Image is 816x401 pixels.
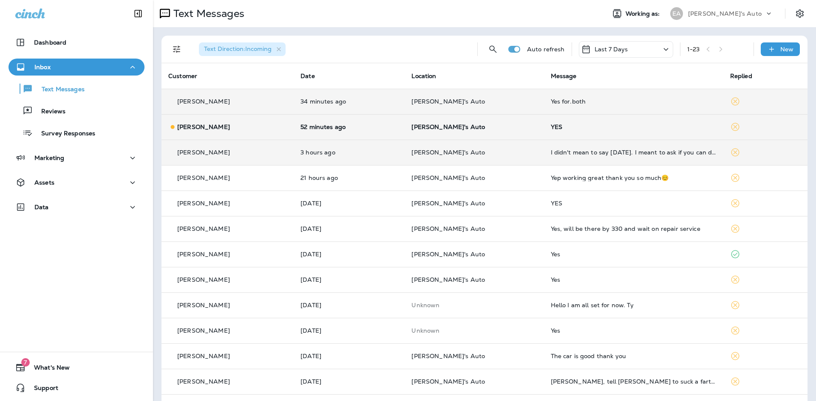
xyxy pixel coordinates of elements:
[300,200,398,207] p: Sep 21, 2025 04:30 PM
[687,46,700,53] div: 1 - 23
[551,72,577,80] span: Message
[730,72,752,80] span: Replied
[411,250,485,258] span: [PERSON_NAME]'s Auto
[177,378,230,385] p: [PERSON_NAME]
[177,149,230,156] p: [PERSON_NAME]
[551,251,717,258] div: Yes
[177,251,230,258] p: [PERSON_NAME]
[551,98,717,105] div: Yes for.both
[8,199,144,216] button: Data
[300,174,398,181] p: Sep 22, 2025 03:18 PM
[177,225,230,232] p: [PERSON_NAME]
[168,72,197,80] span: Customer
[8,34,144,51] button: Dashboard
[177,276,230,283] p: [PERSON_NAME]
[484,41,501,58] button: Search Messages
[551,378,717,385] div: Evan, tell Brandon to suck a fart from a Mexicans ass on taco Tuesday.
[300,353,398,359] p: Sep 20, 2025 11:28 AM
[411,123,485,131] span: [PERSON_NAME]'s Auto
[168,41,185,58] button: Filters
[300,98,398,105] p: Sep 23, 2025 11:49 AM
[527,46,565,53] p: Auto refresh
[177,353,230,359] p: [PERSON_NAME]
[33,86,85,94] p: Text Messages
[411,327,537,334] p: This customer does not have a last location and the phone number they messaged is not assigned to...
[34,154,64,161] p: Marketing
[177,302,230,308] p: [PERSON_NAME]
[792,6,807,21] button: Settings
[199,42,286,56] div: Text Direction:Incoming
[177,98,230,105] p: [PERSON_NAME]
[411,149,485,156] span: [PERSON_NAME]'s Auto
[34,39,66,46] p: Dashboard
[177,123,230,130] p: [PERSON_NAME]
[300,327,398,334] p: Sep 21, 2025 11:20 AM
[25,364,70,374] span: What's New
[8,102,144,120] button: Reviews
[300,302,398,308] p: Sep 21, 2025 11:21 AM
[126,5,150,22] button: Collapse Sidebar
[411,174,485,182] span: [PERSON_NAME]'s Auto
[300,149,398,156] p: Sep 23, 2025 09:17 AM
[177,327,230,334] p: [PERSON_NAME]
[170,7,244,20] p: Text Messages
[688,10,762,17] p: [PERSON_NAME]'s Auto
[551,200,717,207] div: YES
[670,7,683,20] div: EA
[300,72,315,80] span: Date
[595,46,628,53] p: Last 7 Days
[626,10,662,17] span: Working as:
[551,327,717,334] div: Yes
[177,174,230,181] p: [PERSON_NAME]
[204,45,272,53] span: Text Direction : Incoming
[33,130,95,138] p: Survey Responses
[8,174,144,191] button: Assets
[8,379,144,396] button: Support
[8,80,144,98] button: Text Messages
[300,276,398,283] p: Sep 21, 2025 11:22 AM
[300,123,398,130] p: Sep 23, 2025 11:31 AM
[411,276,485,283] span: [PERSON_NAME]'s Auto
[34,204,49,210] p: Data
[300,378,398,385] p: Sep 20, 2025 09:40 AM
[34,179,54,186] p: Assets
[8,359,144,376] button: 7What's New
[551,225,717,232] div: Yes, will be there by 330 and wait on repair service
[551,353,717,359] div: The car is good thank you
[551,276,717,283] div: Yes
[8,124,144,142] button: Survey Responses
[8,59,144,76] button: Inbox
[34,64,51,70] p: Inbox
[177,200,230,207] p: [PERSON_NAME]
[411,98,485,105] span: [PERSON_NAME]'s Auto
[300,251,398,258] p: Sep 21, 2025 01:51 PM
[551,174,717,181] div: Yep working great thank you so much😊
[780,46,793,53] p: New
[411,302,537,308] p: This customer does not have a last location and the phone number they messaged is not assigned to...
[411,378,485,385] span: [PERSON_NAME]'s Auto
[411,199,485,207] span: [PERSON_NAME]'s Auto
[33,108,65,116] p: Reviews
[411,352,485,360] span: [PERSON_NAME]'s Auto
[551,302,717,308] div: Hello I am all set for now. Ty
[411,72,436,80] span: Location
[21,358,30,367] span: 7
[8,149,144,166] button: Marketing
[551,123,717,130] div: YES
[25,384,58,395] span: Support
[411,225,485,233] span: [PERSON_NAME]'s Auto
[300,225,398,232] p: Sep 21, 2025 03:14 PM
[551,149,717,156] div: I didn't mean to say tomorrow. I meant to ask if you can do it today.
